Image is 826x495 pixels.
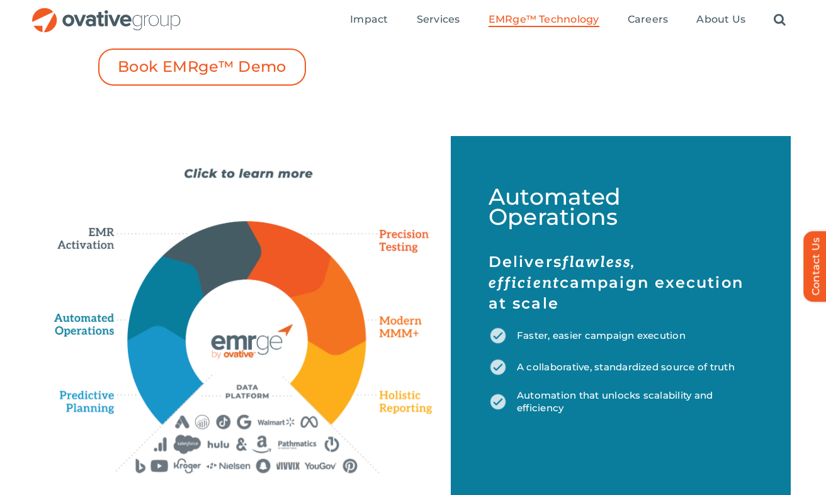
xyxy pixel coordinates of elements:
[54,208,127,251] path: EMR Activation
[60,384,138,420] path: Predictive Planning
[696,13,745,27] a: About Us
[489,252,753,314] h5: Delivers campaign execution at scale
[128,326,203,423] path: Predictive Planning
[489,326,753,345] p: Faster, easier campaign execution
[417,13,460,27] a: Services
[350,13,388,27] a: Impact
[372,388,433,416] path: Holistic Reporting
[291,256,366,355] path: Modern MMM+
[489,13,599,26] span: EMRge™ Technology
[247,222,331,297] path: Precision Testing
[774,13,786,27] a: Search
[31,6,182,18] a: OG_Full_horizontal_RGB
[185,279,307,401] path: EMERGE Technology
[489,13,599,27] a: EMRge™ Technology
[628,13,669,27] a: Careers
[417,13,460,26] span: Services
[368,310,431,347] path: Modern MMM+
[162,221,261,295] path: EMR Activation
[290,341,366,424] path: Holistic Reporting
[489,326,507,345] img: at.png
[128,256,205,341] path: Automated Operations
[489,186,753,239] div: Automated Operations
[489,253,635,292] span: flawless, efficient
[489,389,753,414] p: Automation that unlocks scalability and efficiency
[696,13,745,26] span: About Us
[489,358,507,377] img: at.png
[118,58,286,76] span: Book EMRge™ Demo
[350,13,388,26] span: Impact
[489,392,507,411] img: at.png
[628,13,669,26] span: Careers
[489,358,753,377] p: A collaborative, standardized source of truth
[363,224,433,258] path: Precision Testing
[54,300,120,338] path: Automated Operations
[98,48,306,86] a: Book EMRge™ Demo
